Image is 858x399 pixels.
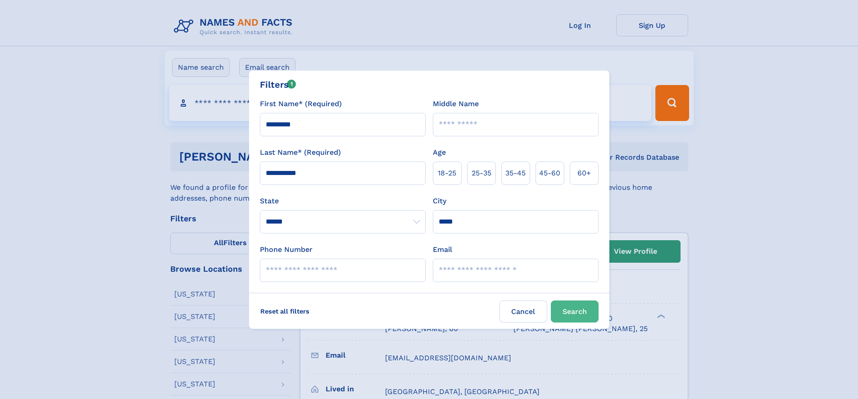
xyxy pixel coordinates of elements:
span: 60+ [577,168,591,179]
label: Reset all filters [254,300,315,322]
span: 35‑45 [505,168,526,179]
label: Email [433,244,452,255]
label: State [260,196,426,206]
label: First Name* (Required) [260,99,342,109]
label: Last Name* (Required) [260,147,341,158]
div: Filters [260,78,296,91]
label: Cancel [499,300,547,323]
span: 18‑25 [438,168,456,179]
span: 45‑60 [539,168,560,179]
label: City [433,196,446,206]
label: Age [433,147,446,158]
span: 25‑35 [472,168,491,179]
button: Search [551,300,599,323]
label: Phone Number [260,244,313,255]
label: Middle Name [433,99,479,109]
